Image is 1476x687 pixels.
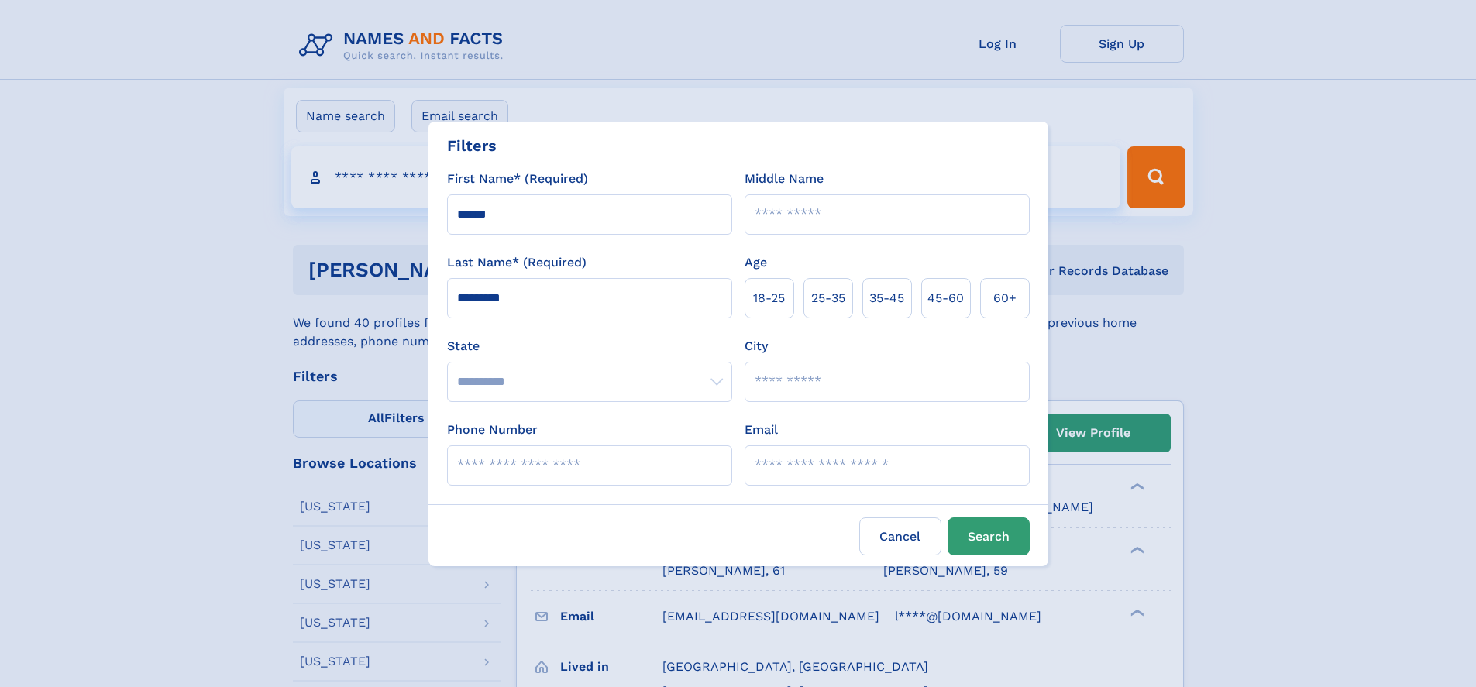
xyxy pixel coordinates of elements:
[859,517,941,555] label: Cancel
[745,170,824,188] label: Middle Name
[811,289,845,307] span: 25‑35
[927,289,964,307] span: 45‑60
[447,421,538,439] label: Phone Number
[745,337,768,356] label: City
[993,289,1017,307] span: 60+
[447,253,587,272] label: Last Name* (Required)
[869,289,904,307] span: 35‑45
[745,421,778,439] label: Email
[447,134,497,157] div: Filters
[447,170,588,188] label: First Name* (Required)
[948,517,1030,555] button: Search
[745,253,767,272] label: Age
[447,337,732,356] label: State
[753,289,785,307] span: 18‑25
